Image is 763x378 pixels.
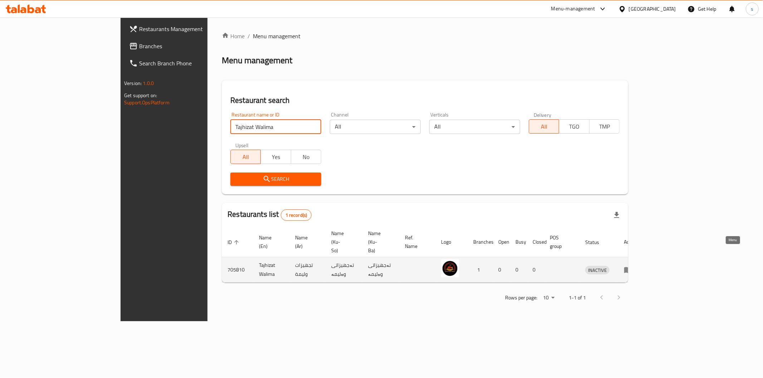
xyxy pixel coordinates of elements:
[264,152,288,162] span: Yes
[585,266,610,274] span: INACTIVE
[534,112,552,117] label: Delivery
[331,229,354,255] span: Name (Ku-So)
[551,5,595,13] div: Menu-management
[234,152,258,162] span: All
[294,152,318,162] span: No
[259,233,281,250] span: Name (En)
[569,293,586,302] p: 1-1 of 1
[493,257,510,283] td: 0
[289,257,326,283] td: تجهيزات وليمة
[330,120,421,134] div: All
[139,59,242,68] span: Search Branch Phone
[441,259,459,277] img: Tajhizat Walima
[629,5,676,13] div: [GEOGRAPHIC_DATA]
[235,143,249,148] label: Upsell
[230,120,321,134] input: Search for restaurant name or ID..
[260,150,291,164] button: Yes
[618,227,643,257] th: Action
[527,257,544,283] td: 0
[559,119,589,134] button: TGO
[592,121,617,132] span: TMP
[550,233,571,250] span: POS group
[123,55,248,72] a: Search Branch Phone
[540,293,557,303] div: Rows per page:
[585,238,608,247] span: Status
[751,5,753,13] span: s
[230,173,321,186] button: Search
[123,20,248,38] a: Restaurants Management
[281,212,312,219] span: 1 record(s)
[124,98,170,107] a: Support.OpsPlatform
[505,293,537,302] p: Rows per page:
[253,32,300,40] span: Menu management
[230,95,620,106] h2: Restaurant search
[589,119,620,134] button: TMP
[124,79,142,88] span: Version:
[368,229,391,255] span: Name (Ku-Ba)
[493,227,510,257] th: Open
[532,121,556,132] span: All
[529,119,559,134] button: All
[435,227,468,257] th: Logo
[468,257,493,283] td: 1
[291,150,321,164] button: No
[253,257,289,283] td: Tajhizat Walima
[236,175,316,184] span: Search
[405,233,427,250] span: Ref. Name
[362,257,399,283] td: تەجهیزاتی وەلیمە
[468,227,493,257] th: Branches
[139,25,242,33] span: Restaurants Management
[230,150,261,164] button: All
[139,42,242,50] span: Branches
[222,32,628,40] nav: breadcrumb
[510,257,527,283] td: 0
[608,207,625,224] div: Export file
[228,238,241,247] span: ID
[222,55,292,66] h2: Menu management
[429,120,520,134] div: All
[123,38,248,55] a: Branches
[527,227,544,257] th: Closed
[124,91,157,100] span: Get support on:
[248,32,250,40] li: /
[562,121,586,132] span: TGO
[222,227,643,283] table: enhanced table
[295,233,317,250] span: Name (Ar)
[281,209,312,221] div: Total records count
[510,227,527,257] th: Busy
[326,257,362,283] td: تەجهیزاتی وەلیمە
[228,209,312,221] h2: Restaurants list
[143,79,154,88] span: 1.0.0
